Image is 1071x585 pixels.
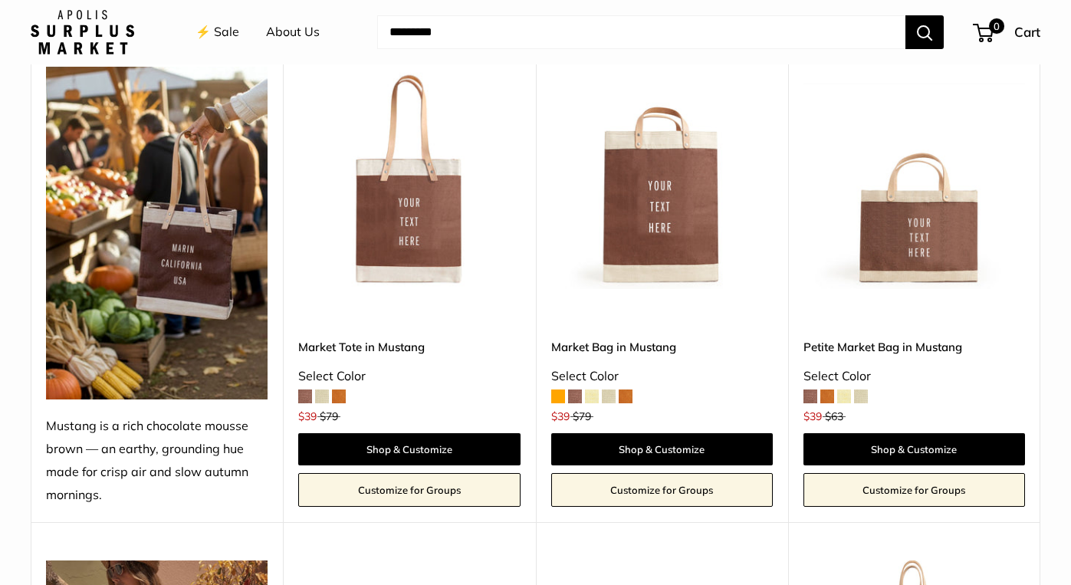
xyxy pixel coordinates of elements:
[803,365,1025,388] div: Select Color
[803,409,822,423] span: $39
[803,67,1025,288] a: Petite Market Bag in MustangPetite Market Bag in Mustang
[46,415,268,507] div: Mustang is a rich chocolate mousse brown — an earthy, grounding hue made for crisp air and slow a...
[298,67,520,288] a: Market Tote in MustangMarket Tote in Mustang
[803,67,1025,288] img: Petite Market Bag in Mustang
[551,433,773,465] a: Shop & Customize
[320,409,338,423] span: $79
[298,67,520,288] img: Market Tote in Mustang
[803,338,1025,356] a: Petite Market Bag in Mustang
[195,21,239,44] a: ⚡️ Sale
[551,473,773,507] a: Customize for Groups
[989,18,1004,34] span: 0
[825,409,843,423] span: $63
[551,409,570,423] span: $39
[31,10,134,54] img: Apolis: Surplus Market
[551,365,773,388] div: Select Color
[974,20,1040,44] a: 0 Cart
[298,409,317,423] span: $39
[803,433,1025,465] a: Shop & Customize
[377,15,905,49] input: Search...
[298,433,520,465] a: Shop & Customize
[298,338,520,356] a: Market Tote in Mustang
[573,409,591,423] span: $79
[803,473,1025,507] a: Customize for Groups
[551,67,773,288] a: Market Bag in MustangMarket Bag in Mustang
[551,67,773,288] img: Market Bag in Mustang
[46,67,268,399] img: Mustang is a rich chocolate mousse brown — an earthy, grounding hue made for crisp air and slow a...
[298,365,520,388] div: Select Color
[266,21,320,44] a: About Us
[1014,24,1040,40] span: Cart
[905,15,944,49] button: Search
[298,473,520,507] a: Customize for Groups
[551,338,773,356] a: Market Bag in Mustang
